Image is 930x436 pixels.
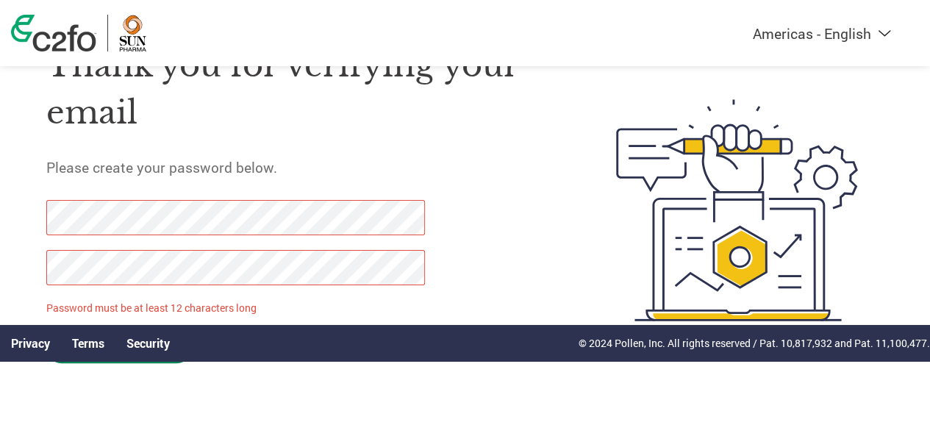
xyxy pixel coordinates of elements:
[46,158,548,176] h5: Please create your password below.
[72,335,104,351] a: Terms
[590,21,883,400] img: create-password
[46,42,548,137] h1: Thank you for verifying your email
[126,335,170,351] a: Security
[11,15,96,51] img: c2fo logo
[119,15,146,51] img: Sun Pharma
[46,300,428,315] p: Password must be at least 12 characters long
[579,335,930,351] p: © 2024 Pollen, Inc. All rights reserved / Pat. 10,817,932 and Pat. 11,100,477.
[11,335,50,351] a: Privacy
